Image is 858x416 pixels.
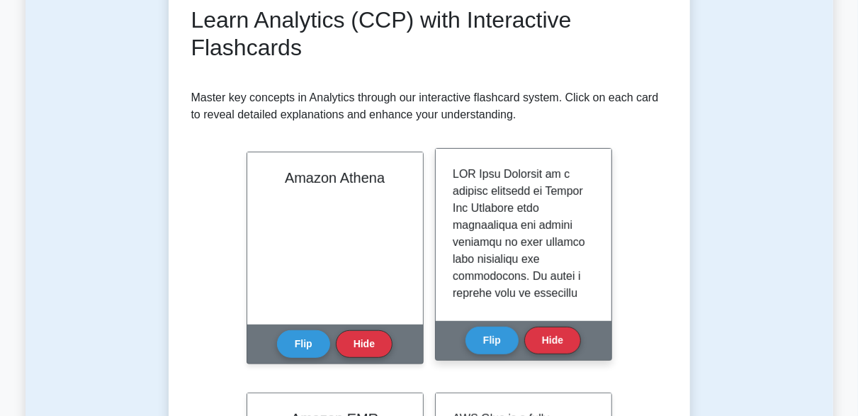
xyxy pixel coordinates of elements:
h2: Learn Analytics (CCP) with Interactive Flashcards [191,6,667,61]
button: Hide [524,327,581,354]
button: Hide [336,330,393,358]
p: Master key concepts in Analytics through our interactive flashcard system. Click on each card to ... [191,89,667,123]
h2: Amazon Athena [264,169,406,186]
button: Flip [277,330,330,358]
button: Flip [465,327,519,354]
